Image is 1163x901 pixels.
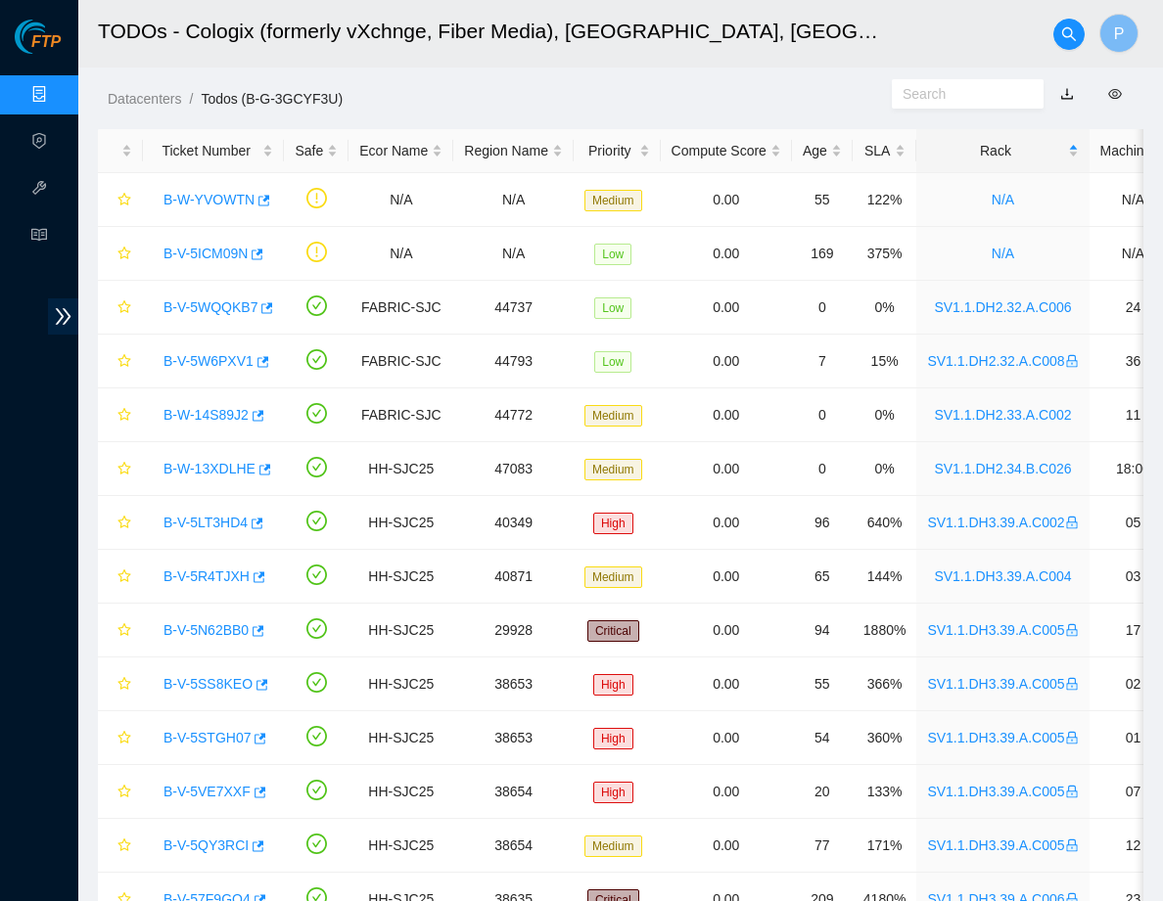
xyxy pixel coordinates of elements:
button: star [109,345,132,377]
td: HH-SJC25 [349,657,453,711]
button: star [109,453,132,484]
td: 0.00 [661,227,792,281]
button: star [109,614,132,646]
a: SV1.1.DH3.39.A.C005lock [927,784,1078,799]
span: read [31,218,47,257]
span: exclamation-circle [306,188,327,208]
td: 0% [853,388,917,442]
a: download [1060,86,1074,102]
button: P [1099,14,1139,53]
span: check-circle [306,457,327,477]
span: Medium [584,835,642,857]
span: star [117,516,131,531]
span: lock [1065,838,1079,852]
span: star [117,300,131,316]
span: star [117,247,131,262]
td: 55 [792,657,853,711]
td: 360% [853,711,917,765]
span: star [117,677,131,693]
a: B-V-5W6PXV1 [163,353,254,369]
td: FABRIC-SJC [349,281,453,335]
td: 0% [853,281,917,335]
span: check-circle [306,349,327,370]
td: 0.00 [661,550,792,604]
span: lock [1065,623,1079,637]
span: search [1054,26,1084,42]
span: check-circle [306,833,327,854]
td: N/A [349,227,453,281]
a: SV1.1.DH2.32.A.C006 [934,299,1071,315]
td: HH-SJC25 [349,711,453,765]
span: star [117,785,131,800]
td: N/A [453,227,574,281]
span: lock [1065,516,1079,529]
td: 7 [792,335,853,388]
td: 0.00 [661,765,792,819]
span: check-circle [306,564,327,585]
span: Low [594,351,631,373]
span: P [1114,22,1125,46]
td: FABRIC-SJC [349,388,453,442]
a: B-V-5STGH07 [163,730,251,745]
span: double-right [48,298,78,335]
td: 375% [853,227,917,281]
button: star [109,292,132,323]
button: star [109,399,132,430]
td: 0.00 [661,819,792,873]
a: B-W-14S89J2 [163,407,249,423]
span: check-circle [306,511,327,531]
td: 38653 [453,657,574,711]
span: Low [594,244,631,265]
button: search [1053,19,1085,50]
td: 0.00 [661,442,792,496]
a: SV1.1.DH3.39.A.C005lock [927,730,1078,745]
td: 640% [853,496,917,550]
button: download [1046,78,1089,110]
span: Medium [584,405,642,427]
td: 169 [792,227,853,281]
td: 122% [853,173,917,227]
td: 44737 [453,281,574,335]
span: High [593,513,633,534]
td: 0 [792,442,853,496]
td: 15% [853,335,917,388]
span: star [117,731,131,746]
a: B-V-5R4TJXH [163,568,250,584]
td: 44793 [453,335,574,388]
span: lock [1065,677,1079,691]
a: B-V-5QY3RCI [163,837,249,853]
td: 96 [792,496,853,550]
td: 0.00 [661,388,792,442]
td: 171% [853,819,917,873]
td: HH-SJC25 [349,496,453,550]
td: 1880% [853,604,917,657]
td: 144% [853,550,917,604]
td: 44772 [453,388,574,442]
span: eye [1108,87,1122,101]
td: 65 [792,550,853,604]
td: HH-SJC25 [349,819,453,873]
td: 55 [792,173,853,227]
a: Todos (B-G-3GCYF3U) [201,91,343,107]
a: SV1.1.DH3.39.A.C005lock [927,622,1078,638]
input: Search [903,83,1017,105]
button: star [109,507,132,538]
span: star [117,462,131,477]
button: star [109,668,132,699]
td: 38654 [453,765,574,819]
td: 40349 [453,496,574,550]
td: HH-SJC25 [349,765,453,819]
button: star [109,561,132,592]
span: check-circle [306,672,327,693]
td: FABRIC-SJC [349,335,453,388]
span: Low [594,297,631,319]
td: 0 [792,281,853,335]
td: 40871 [453,550,574,604]
span: check-circle [306,618,327,639]
td: 38654 [453,819,574,873]
td: 29928 [453,604,574,657]
a: SV1.1.DH2.32.A.C008lock [927,353,1078,369]
td: 54 [792,711,853,765]
a: B-V-5N62BB0 [163,622,249,638]
span: star [117,569,131,585]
